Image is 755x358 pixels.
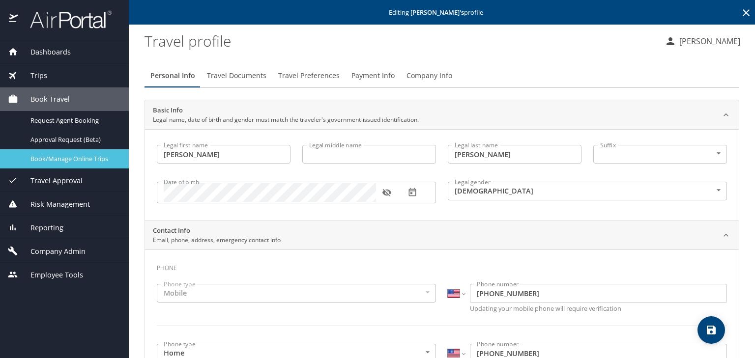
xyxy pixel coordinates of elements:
button: save [697,316,725,344]
p: [PERSON_NAME] [676,35,740,47]
div: Mobile [157,284,436,303]
span: Trips [18,70,47,81]
span: Reporting [18,222,63,233]
span: Travel Preferences [278,70,340,82]
span: Book/Manage Online Trips [30,154,117,164]
h3: Phone [157,257,727,274]
span: Book Travel [18,94,70,105]
span: Company Admin [18,246,86,257]
h2: Contact Info [153,226,281,236]
h2: Basic Info [153,106,419,115]
p: Editing profile [132,9,752,16]
img: icon-airportal.png [9,10,19,29]
span: Employee Tools [18,270,83,280]
div: Contact InfoEmail, phone, address, emergency contact info [145,220,739,250]
div: ​ [593,145,727,164]
strong: [PERSON_NAME] 's [410,8,464,17]
p: Updating your mobile phone will require verification [470,305,727,312]
span: Approval Request (Beta) [30,135,117,144]
p: Legal name, date of birth and gender must match the traveler's government-issued identification. [153,115,419,124]
span: Personal Info [150,70,195,82]
p: Email, phone, address, emergency contact info [153,236,281,245]
span: Payment Info [351,70,395,82]
span: Travel Approval [18,175,83,186]
div: Profile [145,64,739,87]
span: Company Info [407,70,452,82]
span: Risk Management [18,199,90,210]
h1: Travel profile [145,26,657,56]
button: [PERSON_NAME] [661,32,744,50]
div: Basic InfoLegal name, date of birth and gender must match the traveler's government-issued identi... [145,100,739,130]
img: airportal-logo.png [19,10,112,29]
div: [DEMOGRAPHIC_DATA] [448,182,727,200]
span: Travel Documents [207,70,266,82]
span: Dashboards [18,47,71,57]
div: Basic InfoLegal name, date of birth and gender must match the traveler's government-issued identi... [145,129,739,220]
span: Request Agent Booking [30,116,117,125]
